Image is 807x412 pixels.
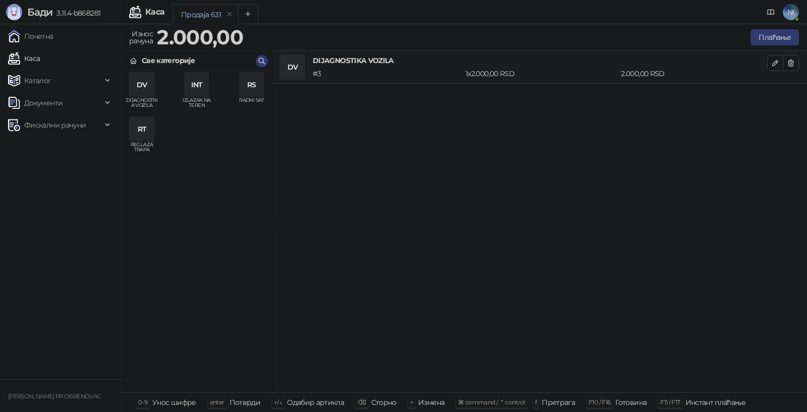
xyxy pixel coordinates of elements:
span: ⌘ command / ⌃ control [458,398,525,406]
img: Logo [6,4,22,20]
div: Инстант плаћање [685,396,745,409]
div: Износ рачуна [127,27,155,47]
button: remove [223,10,236,19]
a: Почетна [8,26,53,46]
div: INT [185,73,209,97]
span: DIJAGNOSTIKA VOZILA [126,98,158,113]
div: Унос шифре [152,396,196,409]
div: Све категорије [142,55,195,66]
span: 3.11.4-b868281 [52,9,100,18]
span: 0-9 [138,398,147,406]
div: Потврди [229,396,261,409]
a: Каса [8,48,40,69]
span: ⌫ [358,398,366,406]
small: [PERSON_NAME] PR OBRENOVAC [8,393,100,400]
h4: DIJAGNOSTIKA VOZILA [313,55,767,66]
span: f [535,398,537,406]
div: RS [240,73,264,97]
a: Документација [763,4,779,20]
span: Документи [24,93,63,113]
span: IZLAZAK NA TEREN [181,98,213,113]
div: # 3 [311,68,464,79]
div: Продаја 631 [181,9,221,20]
span: Бади [27,6,52,18]
button: Плаћање [751,29,799,45]
div: Готовина [615,396,647,409]
span: RADNI SAT [236,98,268,113]
div: 1 x 2.000,00 RSD [464,68,619,79]
div: grid [122,71,272,392]
span: NI [783,4,799,20]
span: + [410,398,413,406]
div: DV [280,55,305,79]
span: F11 / F17 [660,398,680,406]
span: Каталог [24,71,51,91]
div: Сторно [371,396,396,409]
button: Add tab [238,4,258,24]
span: F10 / F16 [589,398,610,406]
strong: 2.000,00 [157,25,243,49]
div: Одабир артикла [287,396,344,409]
div: Измена [418,396,444,409]
span: enter [210,398,224,406]
div: RT [130,117,154,141]
span: Фискални рачуни [24,115,86,135]
div: Претрага [542,396,575,409]
span: ↑/↓ [274,398,282,406]
div: Каса [145,8,164,16]
span: REGLAZA TRAPA [126,142,158,157]
div: 2.000,00 RSD [619,68,769,79]
div: DV [130,73,154,97]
